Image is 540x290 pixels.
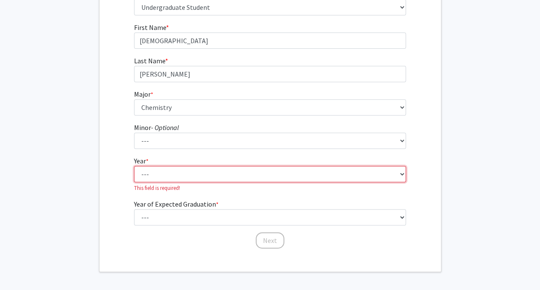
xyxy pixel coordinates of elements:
[134,122,179,133] label: Minor
[151,123,179,132] i: - Optional
[134,184,406,192] p: This field is required!
[134,156,149,166] label: Year
[134,89,153,99] label: Major
[134,199,219,209] label: Year of Expected Graduation
[6,252,36,284] iframe: Chat
[134,56,165,65] span: Last Name
[256,232,284,249] button: Next
[134,23,166,32] span: First Name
